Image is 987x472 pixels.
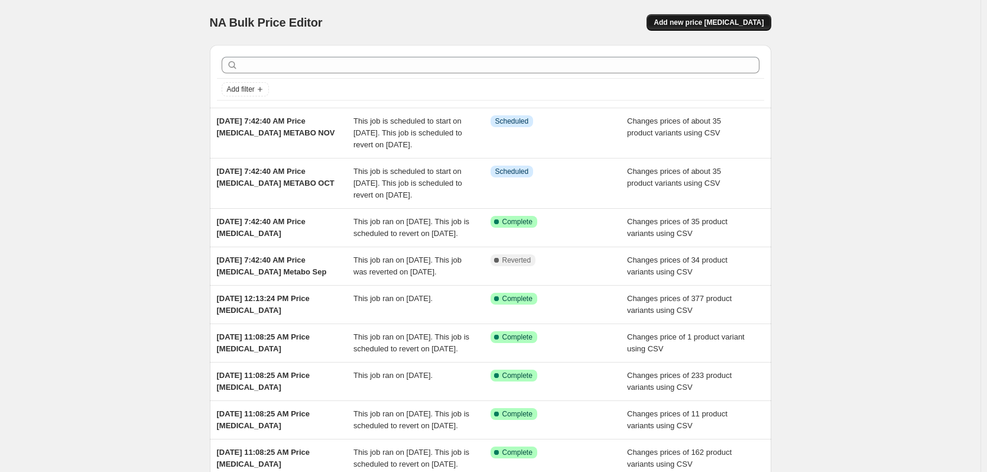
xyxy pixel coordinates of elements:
[502,294,533,303] span: Complete
[627,167,721,187] span: Changes prices of about 35 product variants using CSV
[627,117,721,137] span: Changes prices of about 35 product variants using CSV
[647,14,771,31] button: Add new price [MEDICAL_DATA]
[627,409,728,430] span: Changes prices of 11 product variants using CSV
[654,18,764,27] span: Add new price [MEDICAL_DATA]
[502,409,533,419] span: Complete
[217,256,327,276] span: [DATE] 7:42:40 AM Price [MEDICAL_DATA] Metabo Sep
[217,217,306,238] span: [DATE] 7:42:40 AM Price [MEDICAL_DATA]
[217,117,335,137] span: [DATE] 7:42:40 AM Price [MEDICAL_DATA] METABO NOV
[217,167,335,187] span: [DATE] 7:42:40 AM Price [MEDICAL_DATA] METABO OCT
[502,448,533,457] span: Complete
[627,371,732,392] span: Changes prices of 233 product variants using CSV
[495,167,529,176] span: Scheduled
[217,294,310,315] span: [DATE] 12:13:24 PM Price [MEDICAL_DATA]
[217,448,310,468] span: [DATE] 11:08:25 AM Price [MEDICAL_DATA]
[353,256,462,276] span: This job ran on [DATE]. This job was reverted on [DATE].
[353,294,433,303] span: This job ran on [DATE].
[217,332,310,353] span: [DATE] 11:08:25 AM Price [MEDICAL_DATA]
[353,217,469,238] span: This job ran on [DATE]. This job is scheduled to revert on [DATE].
[353,117,462,149] span: This job is scheduled to start on [DATE]. This job is scheduled to revert on [DATE].
[627,256,728,276] span: Changes prices of 34 product variants using CSV
[217,409,310,430] span: [DATE] 11:08:25 AM Price [MEDICAL_DATA]
[627,294,732,315] span: Changes prices of 377 product variants using CSV
[353,371,433,380] span: This job ran on [DATE].
[222,82,269,96] button: Add filter
[627,448,732,468] span: Changes prices of 162 product variants using CSV
[353,409,469,430] span: This job ran on [DATE]. This job is scheduled to revert on [DATE].
[495,117,529,126] span: Scheduled
[217,371,310,392] span: [DATE] 11:08:25 AM Price [MEDICAL_DATA]
[353,448,469,468] span: This job ran on [DATE]. This job is scheduled to revert on [DATE].
[502,332,533,342] span: Complete
[502,217,533,227] span: Complete
[627,217,728,238] span: Changes prices of 35 product variants using CSV
[353,167,462,199] span: This job is scheduled to start on [DATE]. This job is scheduled to revert on [DATE].
[353,332,469,353] span: This job ran on [DATE]. This job is scheduled to revert on [DATE].
[227,85,255,94] span: Add filter
[627,332,745,353] span: Changes price of 1 product variant using CSV
[502,256,531,265] span: Reverted
[210,16,323,29] span: NA Bulk Price Editor
[502,371,533,380] span: Complete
